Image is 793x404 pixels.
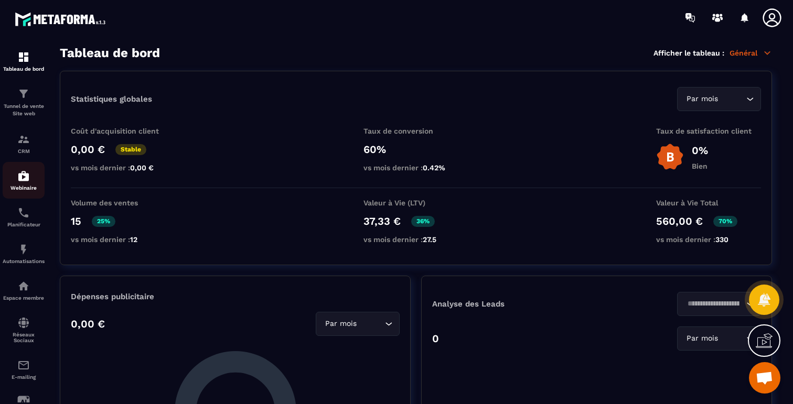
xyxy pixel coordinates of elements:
a: formationformationTableau de bord [3,43,45,80]
h3: Tableau de bord [60,46,160,60]
a: automationsautomationsWebinaire [3,162,45,199]
img: formation [17,133,30,146]
p: Stable [115,144,146,155]
span: Par mois [684,333,720,344]
p: Dépenses publicitaire [71,292,400,301]
p: Tunnel de vente Site web [3,103,45,117]
img: logo [15,9,109,29]
img: formation [17,88,30,100]
p: vs mois dernier : [71,163,176,172]
a: automationsautomationsAutomatisations [3,235,45,272]
img: scheduler [17,206,30,219]
p: 25% [92,216,115,227]
p: vs mois dernier : [656,235,761,244]
p: Volume des ventes [71,199,176,207]
p: CRM [3,148,45,154]
a: automationsautomationsEspace membre [3,272,45,309]
img: automations [17,280,30,292]
div: Search for option [677,326,761,351]
img: email [17,359,30,372]
span: Par mois [323,318,359,330]
div: Search for option [316,312,400,336]
p: Bien [692,162,708,170]
img: automations [17,170,30,182]
p: Afficher le tableau : [653,49,724,57]
p: Valeur à Vie Total [656,199,761,207]
input: Search for option [359,318,382,330]
span: 0.42% [423,163,445,172]
div: Search for option [677,292,761,316]
img: social-network [17,316,30,329]
p: 36% [411,216,435,227]
p: 0,00 € [71,143,105,156]
span: 330 [715,235,728,244]
p: Analyse des Leads [432,299,597,309]
a: formationformationCRM [3,125,45,162]
p: Planificateur [3,222,45,227]
p: Statistiques globales [71,94,152,104]
a: schedulerschedulerPlanificateur [3,199,45,235]
input: Search for option [684,298,744,310]
p: Taux de conversion [363,127,468,135]
span: Par mois [684,93,720,105]
p: Automatisations [3,258,45,264]
p: Général [730,48,772,58]
div: Ouvrir le chat [749,362,780,394]
span: 0,00 € [130,163,154,172]
a: formationformationTunnel de vente Site web [3,80,45,125]
a: social-networksocial-networkRéseaux Sociaux [3,309,45,351]
p: vs mois dernier : [71,235,176,244]
p: 70% [713,216,737,227]
p: 60% [363,143,468,156]
p: 15 [71,215,81,227]
p: Coût d'acquisition client [71,127,176,135]
p: 0,00 € [71,318,105,330]
img: formation [17,51,30,63]
p: vs mois dernier : [363,235,468,244]
span: 12 [130,235,137,244]
p: 0% [692,144,708,157]
p: Taux de satisfaction client [656,127,761,135]
p: Webinaire [3,185,45,191]
p: Valeur à Vie (LTV) [363,199,468,207]
img: b-badge-o.b3b20ee6.svg [656,143,684,171]
div: Search for option [677,87,761,111]
p: Espace membre [3,295,45,301]
span: 27.5 [423,235,436,244]
p: Réseaux Sociaux [3,332,45,343]
p: E-mailing [3,374,45,380]
p: vs mois dernier : [363,163,468,172]
a: emailemailE-mailing [3,351,45,388]
p: 0 [432,332,439,345]
img: automations [17,243,30,256]
p: Tableau de bord [3,66,45,72]
input: Search for option [720,93,744,105]
p: 560,00 € [656,215,703,227]
p: 37,33 € [363,215,401,227]
input: Search for option [720,333,744,344]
